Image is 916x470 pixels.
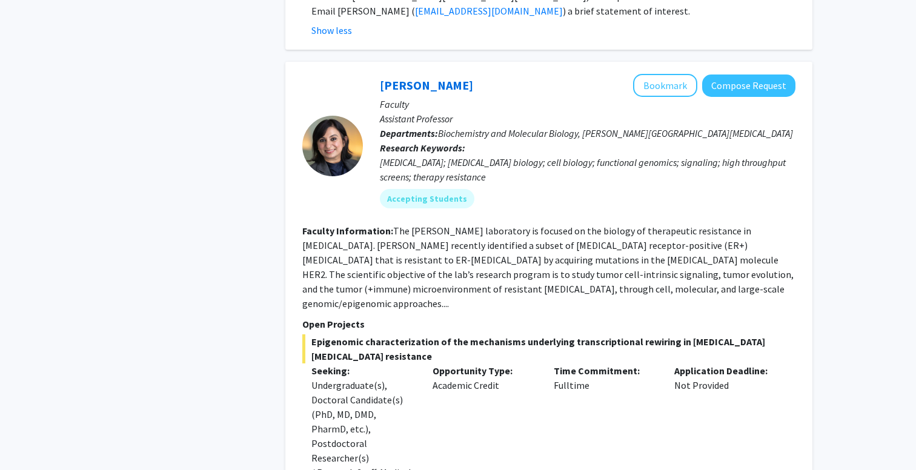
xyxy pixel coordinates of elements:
[438,127,793,139] span: Biochemistry and Molecular Biology, [PERSON_NAME][GEOGRAPHIC_DATA][MEDICAL_DATA]
[311,363,414,378] p: Seeking:
[380,111,795,126] p: Assistant Professor
[433,363,536,378] p: Opportunity Type:
[302,225,393,237] b: Faculty Information:
[380,189,474,208] mat-chip: Accepting Students
[633,74,697,97] button: Add Utthara Nayar to Bookmarks
[380,97,795,111] p: Faculty
[380,78,473,93] a: [PERSON_NAME]
[674,363,777,378] p: Application Deadline:
[302,317,795,331] p: Open Projects
[380,155,795,184] div: [MEDICAL_DATA]; [MEDICAL_DATA] biology; cell biology; functional genomics; signaling; high throug...
[9,415,51,461] iframe: Chat
[702,74,795,97] button: Compose Request to Utthara Nayar
[554,363,657,378] p: Time Commitment:
[380,127,438,139] b: Departments:
[380,142,465,154] b: Research Keywords:
[302,225,794,309] fg-read-more: The [PERSON_NAME] laboratory is focused on the biology of therapeutic resistance in [MEDICAL_DATA...
[302,334,795,363] span: Epigenomic characterization of the mechanisms underlying transcriptional rewiring in [MEDICAL_DAT...
[311,23,352,38] button: Show less
[415,5,563,17] a: [EMAIL_ADDRESS][DOMAIN_NAME]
